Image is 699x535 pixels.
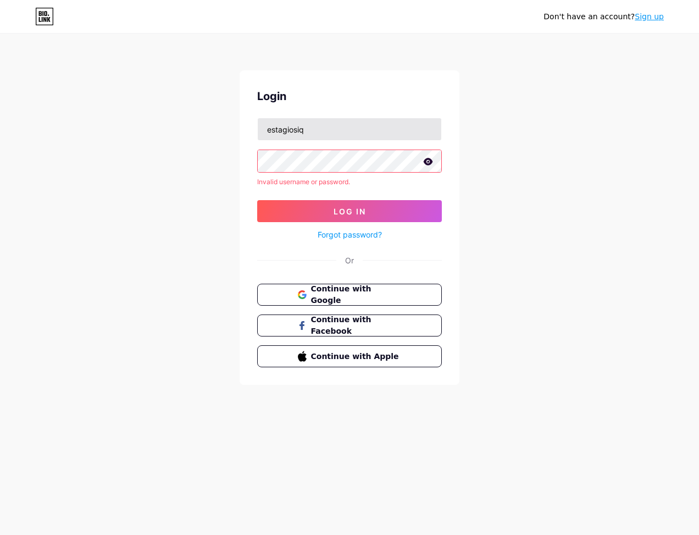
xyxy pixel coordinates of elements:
div: Login [257,88,442,104]
button: Continue with Google [257,284,442,306]
span: Continue with Facebook [311,314,402,337]
div: Don't have an account? [543,11,664,23]
div: Or [345,255,354,266]
a: Forgot password? [318,229,382,240]
span: Continue with Apple [311,351,402,362]
span: Log In [334,207,366,216]
a: Sign up [635,12,664,21]
button: Log In [257,200,442,222]
span: Continue with Google [311,283,402,306]
input: Username [258,118,441,140]
button: Continue with Facebook [257,315,442,337]
button: Continue with Apple [257,345,442,367]
div: Invalid username or password. [257,177,442,187]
